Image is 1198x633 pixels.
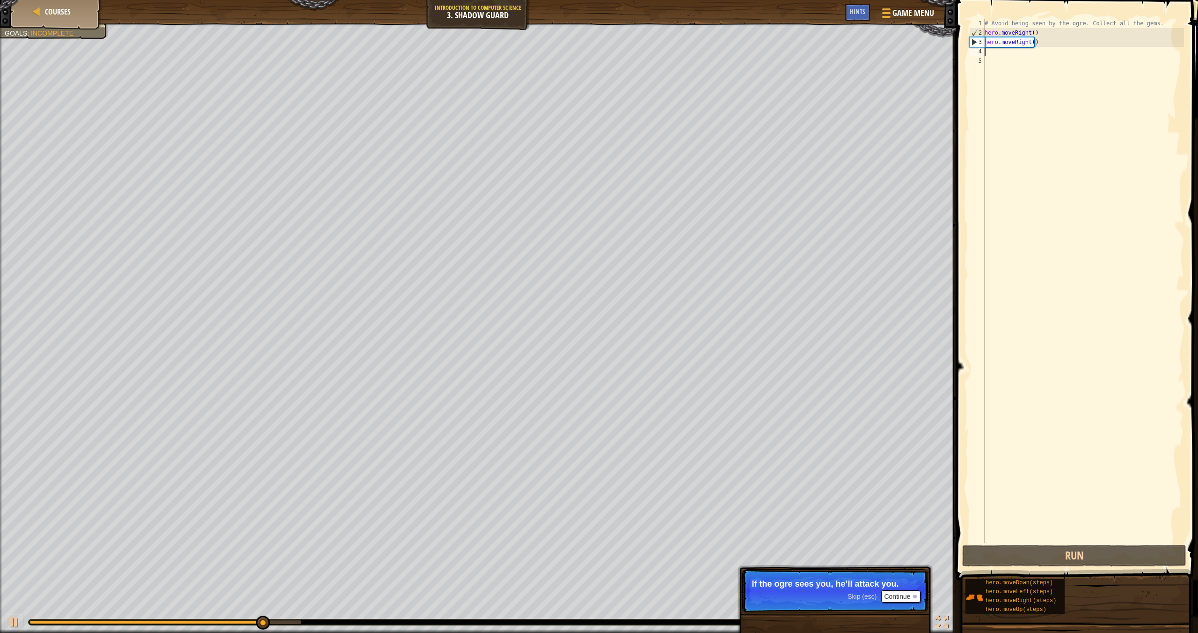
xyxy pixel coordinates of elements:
span: Goals [5,29,27,37]
a: Courses [42,7,71,17]
button: Run [962,545,1186,567]
span: Hints [850,7,865,16]
div: 3 [970,37,985,47]
span: Game Menu [892,7,934,19]
span: Incomplete [31,29,73,37]
p: If the ogre sees you, he’ll attack you. [752,579,918,589]
div: 2 [970,28,985,37]
button: Continue [881,590,920,603]
span: : [27,29,31,37]
div: 4 [969,47,985,56]
span: Skip (esc) [847,593,877,600]
span: Courses [45,7,71,17]
div: 1 [969,19,985,28]
span: hero.moveRight(steps) [986,597,1056,604]
img: portrait.png [965,589,983,606]
button: Toggle fullscreen [933,614,951,633]
button: Game Menu [875,4,940,26]
span: hero.moveDown(steps) [986,580,1053,586]
button: Ctrl + P: Play [5,614,23,633]
div: 5 [969,56,985,66]
span: hero.moveLeft(steps) [986,589,1053,595]
span: hero.moveUp(steps) [986,606,1046,613]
